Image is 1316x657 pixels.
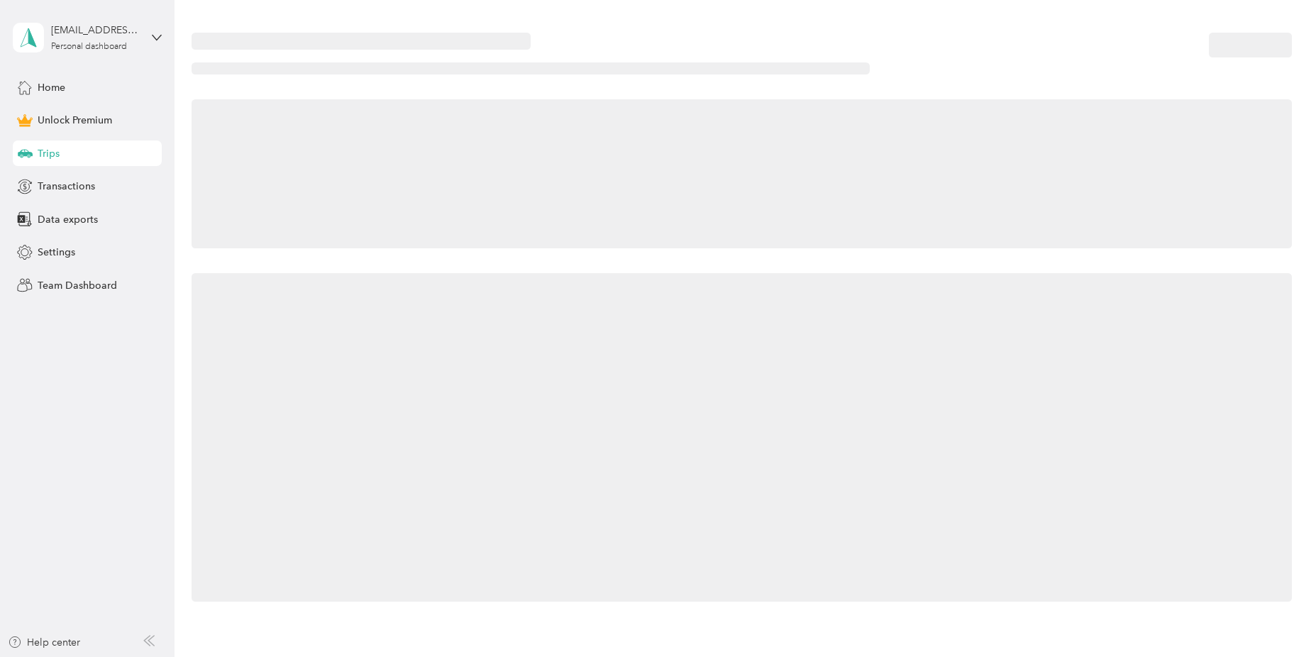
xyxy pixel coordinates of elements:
[8,635,80,650] button: Help center
[38,278,117,293] span: Team Dashboard
[38,245,75,260] span: Settings
[51,23,140,38] div: [EMAIL_ADDRESS][DOMAIN_NAME]
[38,146,60,161] span: Trips
[38,80,65,95] span: Home
[38,212,98,227] span: Data exports
[1237,578,1316,657] iframe: Everlance-gr Chat Button Frame
[51,43,127,51] div: Personal dashboard
[38,179,95,194] span: Transactions
[38,113,112,128] span: Unlock Premium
